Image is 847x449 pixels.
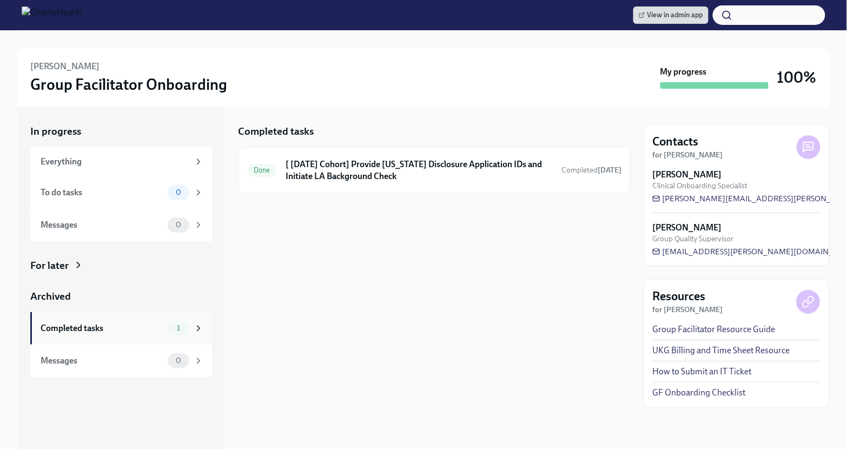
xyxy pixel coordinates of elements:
a: For later [30,259,212,273]
img: CharlieHealth [22,6,82,24]
span: 0 [169,188,188,196]
div: For later [30,259,69,273]
div: Completed tasks [41,322,163,334]
div: Everything [41,156,189,168]
h3: 100% [777,68,817,87]
a: Archived [30,289,212,303]
span: 0 [169,356,188,365]
span: Completed [561,166,621,175]
strong: [DATE] [598,166,621,175]
div: To do tasks [41,187,163,199]
a: Completed tasks1 [30,312,212,345]
h5: Completed tasks [238,124,314,138]
span: View in admin app [639,10,703,21]
h6: [PERSON_NAME] [30,61,100,72]
a: Group Facilitator Resource Guide [653,323,776,335]
a: To do tasks0 [30,176,212,209]
span: Done [247,166,277,174]
a: UKG Billing and Time Sheet Resource [653,345,790,356]
span: Group Quality Supervisor [653,234,734,244]
strong: [PERSON_NAME] [653,222,722,234]
strong: for [PERSON_NAME] [653,305,723,314]
strong: My progress [660,66,707,78]
span: 0 [169,221,188,229]
h4: Contacts [653,134,699,150]
strong: for [PERSON_NAME] [653,150,723,160]
a: In progress [30,124,212,138]
a: Everything [30,147,212,176]
span: 1 [170,324,187,332]
h4: Resources [653,288,706,305]
a: How to Submit an IT Ticket [653,366,752,378]
strong: [PERSON_NAME] [653,169,722,181]
span: Clinical Onboarding Specialist [653,181,748,191]
div: Messages [41,219,163,231]
h3: Group Facilitator Onboarding [30,75,227,94]
h6: [ [DATE] Cohort] Provide [US_STATE] Disclosure Application IDs and Initiate LA Background Check [286,159,553,182]
div: Messages [41,355,163,367]
a: Done[ [DATE] Cohort] Provide [US_STATE] Disclosure Application IDs and Initiate LA Background Che... [247,156,621,184]
a: Messages0 [30,345,212,377]
a: GF Onboarding Checklist [653,387,746,399]
a: View in admin app [633,6,709,24]
span: July 29th, 2025 13:45 [561,165,621,175]
a: Messages0 [30,209,212,241]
